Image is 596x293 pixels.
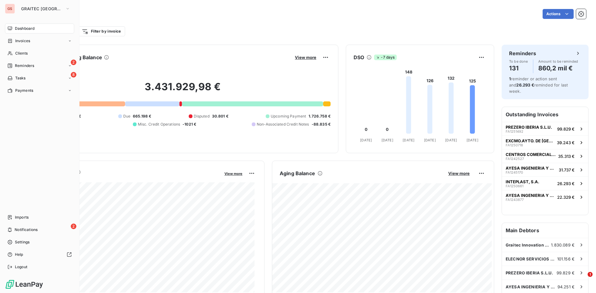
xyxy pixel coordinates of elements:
button: CENTROS COMERCIALES CARREFOUR SAFA124252735.313 € [502,149,588,163]
span: Logout [15,264,27,270]
span: View more [295,55,316,60]
span: Amount to be reminded [538,60,578,63]
tspan: [DATE] [467,138,478,142]
button: PREZERO IBERIA S.L.U.FA125149299.829 € [502,122,588,135]
span: 94.251 € [558,284,575,289]
span: ELECNOR SERVICIOS Y PROYECTOS,S.A.U. [506,256,557,261]
span: 26.293 € [557,181,575,186]
span: 1.726.758 € [309,113,331,119]
img: Logo LeanPay [5,279,43,289]
span: Disputed [194,113,210,119]
span: 1 [509,76,511,81]
span: FA1250661 [506,184,523,188]
span: Tasks [15,75,26,81]
span: 99.829 € [557,127,575,131]
tspan: [DATE] [382,138,393,142]
span: EXCMO.AYTO. DE [GEOGRAPHIC_DATA][PERSON_NAME] [506,138,554,143]
span: Settings [15,239,29,245]
span: 1 [588,272,593,277]
span: FA1251492 [506,130,523,133]
button: View more [446,171,472,176]
span: Upcoming Payment [271,113,306,119]
span: To be done [509,60,528,63]
span: Payments [15,88,33,93]
tspan: [DATE] [360,138,372,142]
button: Actions [543,9,574,19]
span: reminder or action sent and reminded for last week. [509,76,568,94]
span: Dashboard [15,26,34,31]
button: EXCMO.AYTO. DE [GEOGRAPHIC_DATA][PERSON_NAME]FA125071839.243 € [502,135,588,149]
span: GRAITEC [GEOGRAPHIC_DATA] [21,6,63,11]
tspan: [DATE] [403,138,414,142]
span: FA1243877 [506,198,524,202]
span: View more [224,171,242,176]
span: Invoices [15,38,30,44]
iframe: Intercom live chat [575,272,590,287]
span: CENTROS COMERCIALES CARREFOUR SA [506,152,556,157]
span: 101.156 € [557,256,575,261]
span: Misc. Credit Operations [138,122,180,127]
a: Help [5,250,74,260]
span: PREZERO IBERIA S.L.U. [506,270,553,275]
span: AYESA INGENIERIA Y ARQUITECTURA S.A. [506,284,558,289]
span: Monthly Revenue [35,176,220,182]
span: AYESA INGENIERIA Y ARQUITECTURA S.A. [506,166,556,171]
button: Filter by invoice [78,26,125,36]
h6: DSO [354,54,364,61]
h4: 131 [509,63,528,73]
span: 30.801 € [212,113,228,119]
button: View more [293,55,318,60]
span: Graitec Innovation SAS [506,242,551,247]
h6: Outstanding Invoices [502,107,588,122]
span: FA1242527 [506,157,524,161]
button: AYESA INGENIERIA Y ARQUITECTURA S.A.FA124517031.737 € [502,163,588,176]
span: 22.329 € [557,195,575,200]
span: -88.835 € [312,122,331,127]
span: 2 [71,224,76,229]
tspan: [DATE] [445,138,457,142]
span: Clients [15,51,28,56]
span: PREZERO IBERIA S.L.U. [506,125,552,130]
span: 39.243 € [557,140,575,145]
h6: Aging Balance [280,170,315,177]
span: View more [448,171,470,176]
span: FA1250718 [506,143,523,147]
button: INTEPLAST, S.A.FA125066126.293 € [502,176,588,190]
div: GS [5,4,15,14]
span: -7 days [374,55,396,60]
span: INTEPLAST, S.A. [506,179,539,184]
span: Non-Associated Credit Notes [257,122,309,127]
span: 2 [71,60,76,65]
span: 35.313 € [558,154,575,159]
span: Help [15,252,23,257]
button: View more [223,171,244,176]
h6: Reminders [509,50,536,57]
span: 26.293 € [516,82,534,87]
span: 8 [71,72,76,78]
span: Notifications [15,227,38,233]
span: AYESA INGENIERIA Y ARQUITECTURA S.A. [506,193,555,198]
span: FA1245170 [506,171,523,174]
h6: Main Debtors [502,223,588,238]
span: -1021 € [183,122,196,127]
span: Reminders [15,63,34,69]
span: Due [123,113,130,119]
button: AYESA INGENIERIA Y ARQUITECTURA S.A.FA124387722.329 € [502,190,588,204]
h2: 3.431.929,98 € [35,81,331,99]
span: 665.198 € [133,113,151,119]
tspan: [DATE] [424,138,436,142]
span: Imports [15,215,29,220]
span: 99.829 € [557,270,575,275]
span: 1.830.089 € [551,242,575,247]
h4: 860,2 mil € [538,63,578,73]
span: 31.737 € [559,167,575,172]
